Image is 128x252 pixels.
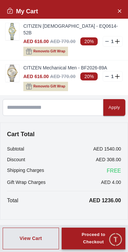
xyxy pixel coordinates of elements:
p: AED 1236.00 [89,197,121,205]
h4: Cart Total [7,130,121,139]
p: Discount [7,156,25,163]
div: View Cart [20,235,42,242]
span: 20% [80,72,98,80]
img: ... [6,23,19,40]
span: Remove to Gift Wrap [33,83,65,90]
p: Total [7,197,18,205]
p: Subtotal [7,146,24,152]
p: AED 4.00 [101,179,121,186]
img: ... [6,65,19,82]
span: AED 770.00 [50,74,75,79]
a: CITIZEN [DEMOGRAPHIC_DATA] - EQ0614-52B [23,23,123,36]
button: Removeto Gift Wrap [23,47,68,56]
h2: My Cart [7,7,38,16]
span: Remove to Gift Wrap [33,48,65,55]
button: Proceed to Checkout [62,228,125,250]
div: Apply [109,104,120,111]
p: Gift Wrap Charges [7,179,46,186]
div: Proceed to Checkout [74,231,113,246]
span: AED 770.00 [50,39,75,44]
p: AED 308.00 [96,156,121,163]
button: View Cart [3,228,59,250]
p: 1 [110,38,115,45]
button: Apply [103,99,125,116]
p: Shipping Charges [7,167,44,175]
span: FREE [107,167,121,175]
p: AED 1540.00 [93,146,121,152]
p: 1 [110,73,115,80]
button: Removeto Gift Wrap [23,82,68,91]
span: 20% [80,37,98,45]
a: CITIZEN Mechanical Men - BF2026-89A [23,64,123,71]
span: AED 616.00 [23,39,49,44]
div: Chat Widget [108,232,123,247]
span: AED 616.00 [23,74,49,79]
button: Close Account [114,5,125,16]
